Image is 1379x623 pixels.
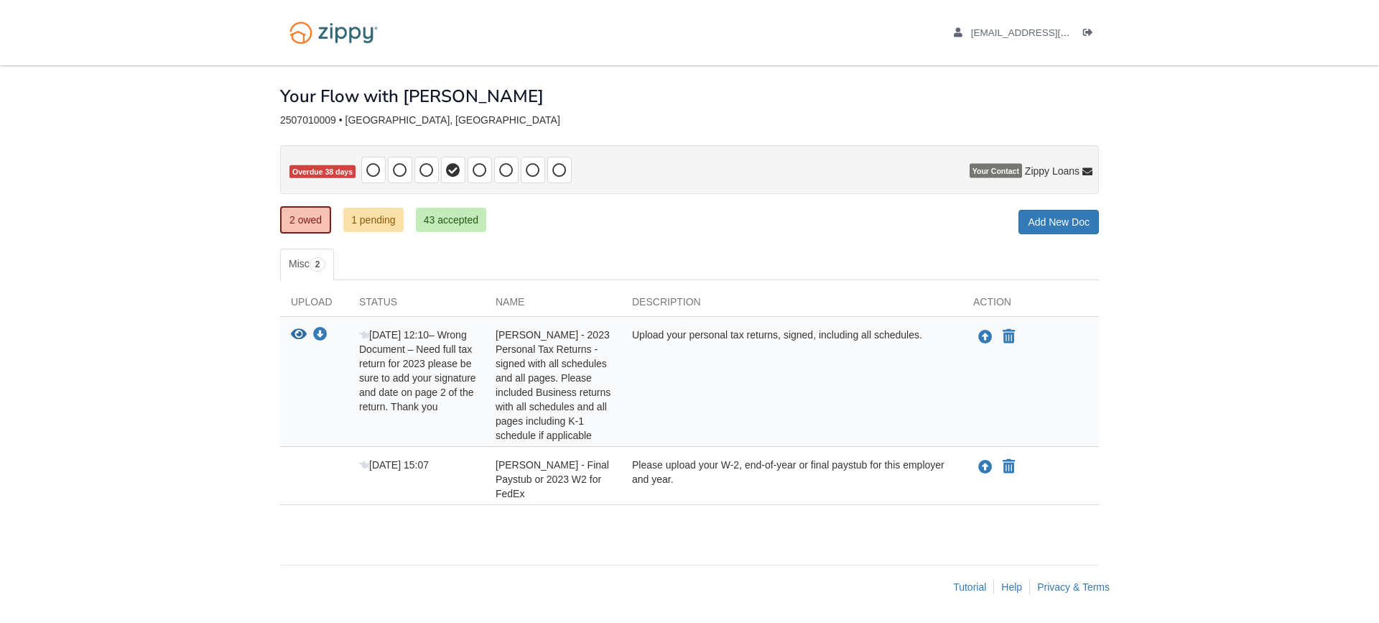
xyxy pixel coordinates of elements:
div: Upload your personal tax returns, signed, including all schedules. [621,328,962,443]
a: 1 pending [343,208,404,232]
span: [DATE] 15:07 [359,459,429,471]
div: Status [348,295,485,316]
button: Upload Eric - Final Paystub or 2023 W2 for FedEx [977,458,994,476]
button: View Eric - 2023 Personal Tax Returns - signed with all schedules and all pages. Please included ... [291,328,307,343]
a: Help [1001,581,1022,593]
span: 2 [310,257,326,272]
button: Declare Eric - Final Paystub or 2023 W2 for FedEx not applicable [1001,458,1016,476]
span: [PERSON_NAME] - Final Paystub or 2023 W2 for FedEx [496,459,609,499]
span: Your Contact [970,164,1022,178]
div: Description [621,295,962,316]
div: Upload [280,295,348,316]
a: edit profile [954,27,1136,42]
button: Declare Eric - 2023 Personal Tax Returns - signed with all schedules and all pages. Please includ... [1001,328,1016,346]
img: Logo [280,14,387,51]
span: [PERSON_NAME] - 2023 Personal Tax Returns - signed with all schedules and all pages. Please inclu... [496,329,610,441]
span: Zippy Loans [1025,164,1079,178]
div: Please upload your W-2, end-of-year or final paystub for this employer and year. [621,458,962,501]
button: Upload Eric - 2023 Personal Tax Returns - signed with all schedules and all pages. Please include... [977,328,994,346]
span: taniajackson811@gmail.com [971,27,1136,38]
h1: Your Flow with [PERSON_NAME] [280,87,544,106]
a: Misc [280,249,334,280]
span: [DATE] 12:10 [359,329,429,341]
a: Add New Doc [1018,210,1099,234]
div: 2507010009 • [GEOGRAPHIC_DATA], [GEOGRAPHIC_DATA] [280,114,1099,126]
a: Download Eric - 2023 Personal Tax Returns - signed with all schedules and all pages. Please inclu... [313,330,328,341]
a: Tutorial [953,581,986,593]
a: 43 accepted [416,208,486,232]
a: Privacy & Terms [1037,581,1110,593]
span: Overdue 38 days [289,165,356,179]
div: Action [962,295,1099,316]
a: 2 owed [280,206,331,234]
div: – Wrong Document – Need full tax return for 2023 please be sure to add your signature and date on... [348,328,485,443]
a: Log out [1083,27,1099,42]
div: Name [485,295,621,316]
